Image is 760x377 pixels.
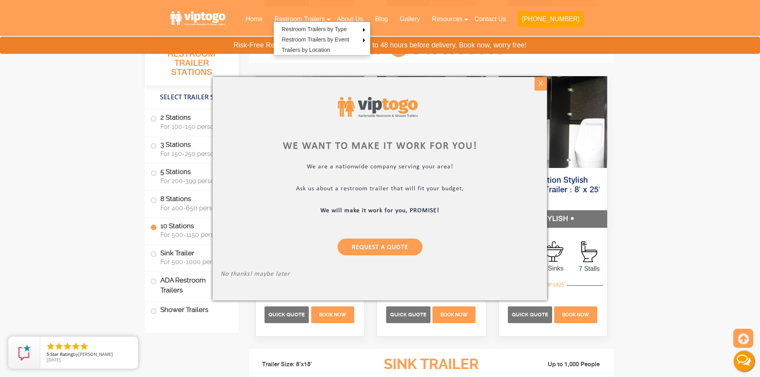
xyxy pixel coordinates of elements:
[54,341,64,351] li: 
[321,207,440,213] b: We will make it work for you, PROMISE!
[221,270,539,279] p: No thanks! maybe later
[63,341,72,351] li: 
[78,351,113,357] span: [PERSON_NAME]
[79,341,89,351] li: 
[47,357,61,363] span: [DATE]
[71,341,81,351] li: 
[728,345,760,377] button: Live Chat
[221,185,539,194] p: Ask us about a restroom trailer that will fit your budget,
[46,341,55,351] li: 
[47,351,49,357] span: 5
[338,97,418,117] img: viptogo logo
[221,141,539,151] div: We want to make it work for you!
[16,345,32,361] img: Review Rating
[221,163,539,172] p: We are a nationwide company serving your area!
[535,77,547,91] div: X
[338,238,422,255] a: Request a Quote
[50,351,73,357] span: Star Rating
[47,352,132,357] span: by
